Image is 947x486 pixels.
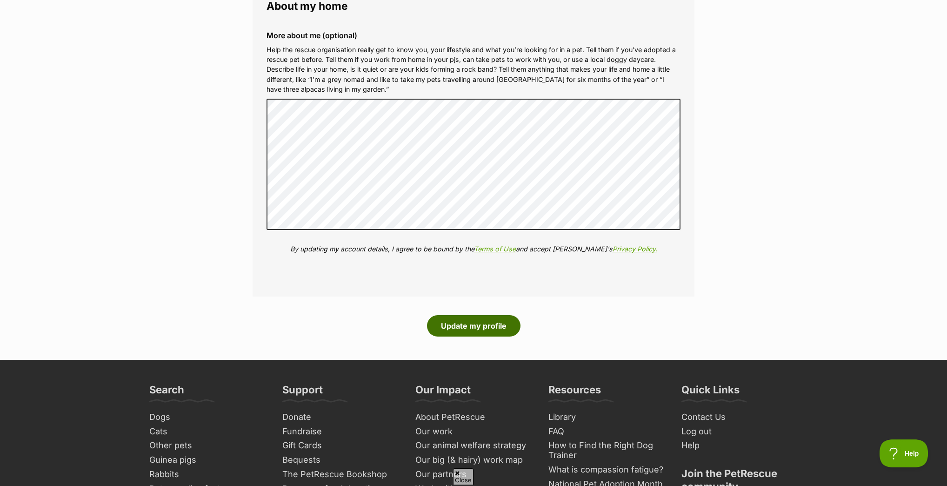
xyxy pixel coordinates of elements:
button: Update my profile [427,315,520,337]
a: The PetRescue Bookshop [279,467,402,482]
a: Guinea pigs [146,453,269,467]
a: Contact Us [678,410,801,425]
a: Donate [279,410,402,425]
a: Our big (& hairy) work map [412,453,535,467]
a: Fundraise [279,425,402,439]
a: Gift Cards [279,439,402,453]
a: About PetRescue [412,410,535,425]
h3: Resources [548,383,601,402]
a: How to Find the Right Dog Trainer [545,439,668,462]
a: FAQ [545,425,668,439]
a: Bequests [279,453,402,467]
a: Rabbits [146,467,269,482]
p: Help the rescue organisation really get to know you, your lifestyle and what you’re looking for i... [267,45,680,94]
a: Our animal welfare strategy [412,439,535,453]
a: Other pets [146,439,269,453]
a: Privacy Policy. [613,245,657,253]
a: Log out [678,425,801,439]
a: What is compassion fatigue? [545,463,668,477]
a: Our partners [412,467,535,482]
a: Terms of Use [474,245,516,253]
label: More about me (optional) [267,31,680,40]
h3: Search [149,383,184,402]
a: Dogs [146,410,269,425]
p: By updating my account details, I agree to be bound by the and accept [PERSON_NAME]'s [267,244,680,254]
h3: Support [282,383,323,402]
h3: Quick Links [681,383,740,402]
h3: Our Impact [415,383,471,402]
a: Our work [412,425,535,439]
span: Close [453,468,473,485]
a: Help [678,439,801,453]
a: Cats [146,425,269,439]
a: Library [545,410,668,425]
iframe: Help Scout Beacon - Open [880,439,928,467]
